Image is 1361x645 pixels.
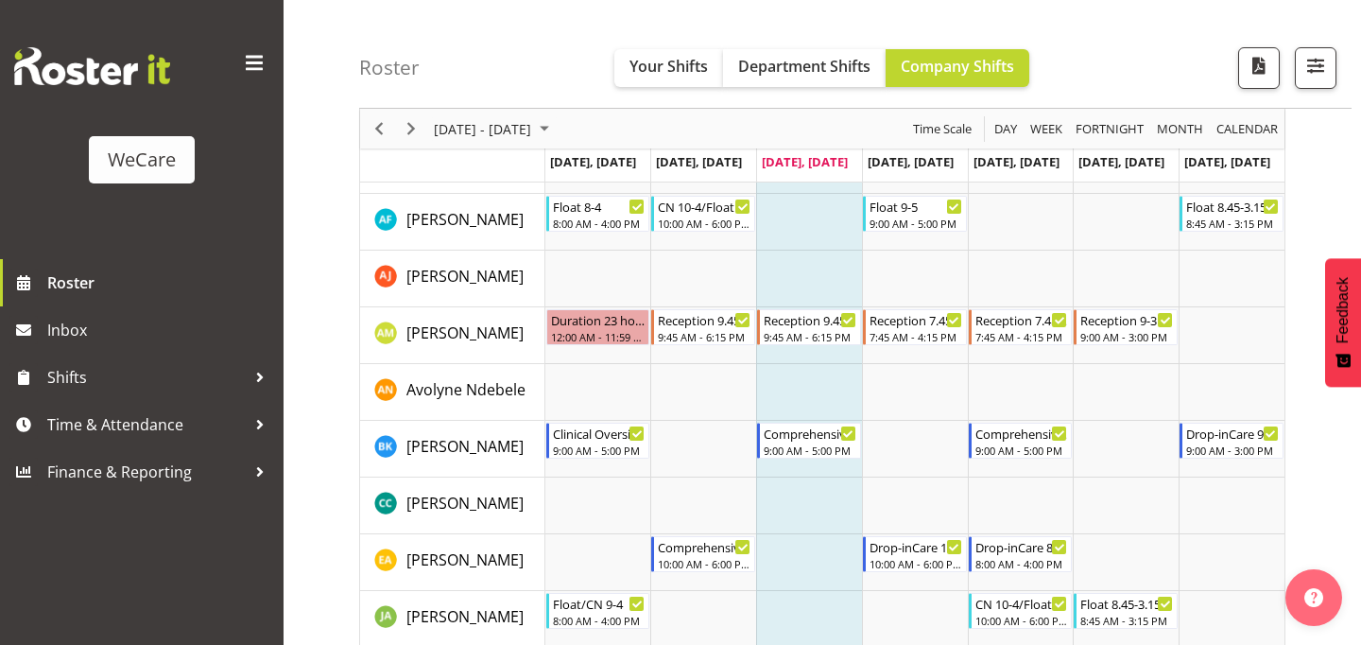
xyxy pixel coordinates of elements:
[651,309,755,345] div: Antonia Mao"s event - Reception 9.45-6.15 Begin From Tuesday, September 9, 2025 at 9:45:00 AM GMT...
[406,322,524,344] a: [PERSON_NAME]
[395,109,427,148] div: Next
[886,49,1029,87] button: Company Shifts
[1080,329,1173,344] div: 9:00 AM - 3:00 PM
[992,117,1019,141] span: Day
[363,109,395,148] div: Previous
[757,423,861,459] div: Brian Ko"s event - Comprehensive Consult 9-5 Begin From Wednesday, September 10, 2025 at 9:00:00 ...
[723,49,886,87] button: Department Shifts
[360,307,545,364] td: Antonia Mao resource
[658,310,750,329] div: Reception 9.45-6.15
[406,606,524,627] span: [PERSON_NAME]
[406,436,524,457] span: [PERSON_NAME]
[975,613,1068,628] div: 10:00 AM - 6:00 PM
[973,153,1060,170] span: [DATE], [DATE]
[360,421,545,478] td: Brian Ko resource
[870,310,962,329] div: Reception 7.45-4.15
[1074,117,1146,141] span: Fortnight
[969,536,1073,572] div: Ena Advincula"s event - Drop-inCare 8-4 Begin From Friday, September 12, 2025 at 8:00:00 AM GMT+1...
[762,153,848,170] span: [DATE], [DATE]
[406,379,525,400] span: Avolyne Ndebele
[910,117,975,141] button: Time Scale
[553,443,646,458] div: 9:00 AM - 5:00 PM
[651,196,755,232] div: Alex Ferguson"s event - CN 10-4/Float Begin From Tuesday, September 9, 2025 at 10:00:00 AM GMT+12...
[975,594,1068,613] div: CN 10-4/Float
[1295,47,1336,89] button: Filter Shifts
[651,536,755,572] div: Ena Advincula"s event - Comprehensive Consult 10-6 Begin From Tuesday, September 9, 2025 at 10:00...
[863,536,967,572] div: Ena Advincula"s event - Drop-inCare 10-6 Begin From Thursday, September 11, 2025 at 10:00:00 AM G...
[1238,47,1280,89] button: Download a PDF of the roster according to the set date range.
[553,424,646,443] div: Clinical Oversight
[870,216,962,231] div: 9:00 AM - 5:00 PM
[975,329,1068,344] div: 7:45 AM - 4:15 PM
[658,556,750,571] div: 10:00 AM - 6:00 PM
[553,216,646,231] div: 8:00 AM - 4:00 PM
[47,363,246,392] span: Shifts
[406,266,524,287] span: [PERSON_NAME]
[969,593,1073,629] div: Jane Arps"s event - CN 10-4/Float Begin From Friday, September 12, 2025 at 10:00:00 AM GMT+12:00 ...
[1074,593,1178,629] div: Jane Arps"s event - Float 8.45-3.15 Begin From Saturday, September 13, 2025 at 8:45:00 AM GMT+12:...
[1186,424,1279,443] div: Drop-inCare 9-3
[431,117,558,141] button: September 08 - 14, 2025
[863,196,967,232] div: Alex Ferguson"s event - Float 9-5 Begin From Thursday, September 11, 2025 at 9:00:00 AM GMT+12:00...
[359,57,420,78] h4: Roster
[1080,310,1173,329] div: Reception 9-3
[551,329,646,344] div: 12:00 AM - 11:59 PM
[764,329,856,344] div: 9:45 AM - 6:15 PM
[764,310,856,329] div: Reception 9.45-6.15
[975,537,1068,556] div: Drop-inCare 8-4
[863,309,967,345] div: Antonia Mao"s event - Reception 7.45-4.15 Begin From Thursday, September 11, 2025 at 7:45:00 AM G...
[551,310,646,329] div: Duration 23 hours - [PERSON_NAME]
[14,47,170,85] img: Rosterit website logo
[870,537,962,556] div: Drop-inCare 10-6
[546,196,650,232] div: Alex Ferguson"s event - Float 8-4 Begin From Monday, September 8, 2025 at 8:00:00 AM GMT+12:00 En...
[1186,197,1279,216] div: Float 8.45-3.15
[1073,117,1147,141] button: Fortnight
[870,197,962,216] div: Float 9-5
[546,309,650,345] div: Antonia Mao"s event - Duration 23 hours - Antonia Mao Begin From Monday, September 8, 2025 at 12:...
[614,49,723,87] button: Your Shifts
[406,549,524,570] span: [PERSON_NAME]
[360,478,545,534] td: Charlotte Courtney resource
[1180,423,1283,459] div: Brian Ko"s event - Drop-inCare 9-3 Begin From Sunday, September 14, 2025 at 9:00:00 AM GMT+12:00 ...
[901,56,1014,77] span: Company Shifts
[1304,588,1323,607] img: help-xxl-2.png
[1325,258,1361,387] button: Feedback - Show survey
[1027,117,1066,141] button: Timeline Week
[360,534,545,591] td: Ena Advincula resource
[1186,216,1279,231] div: 8:45 AM - 3:15 PM
[406,208,524,231] a: [PERSON_NAME]
[546,423,650,459] div: Brian Ko"s event - Clinical Oversight Begin From Monday, September 8, 2025 at 9:00:00 AM GMT+12:0...
[764,424,856,443] div: Comprehensive Consult 9-5
[1155,117,1205,141] span: Month
[757,309,861,345] div: Antonia Mao"s event - Reception 9.45-6.15 Begin From Wednesday, September 10, 2025 at 9:45:00 AM ...
[406,435,524,458] a: [PERSON_NAME]
[870,329,962,344] div: 7:45 AM - 4:15 PM
[406,549,524,571] a: [PERSON_NAME]
[1215,117,1280,141] span: calendar
[969,309,1073,345] div: Antonia Mao"s event - Reception 7.45-4.15 Begin From Friday, September 12, 2025 at 7:45:00 AM GMT...
[911,117,973,141] span: Time Scale
[656,153,742,170] span: [DATE], [DATE]
[1184,153,1270,170] span: [DATE], [DATE]
[868,153,954,170] span: [DATE], [DATE]
[1180,196,1283,232] div: Alex Ferguson"s event - Float 8.45-3.15 Begin From Sunday, September 14, 2025 at 8:45:00 AM GMT+1...
[367,117,392,141] button: Previous
[1028,117,1064,141] span: Week
[975,443,1068,458] div: 9:00 AM - 5:00 PM
[360,194,545,251] td: Alex Ferguson resource
[1186,443,1279,458] div: 9:00 AM - 3:00 PM
[406,493,524,514] span: [PERSON_NAME]
[550,153,636,170] span: [DATE], [DATE]
[1214,117,1282,141] button: Month
[360,364,545,421] td: Avolyne Ndebele resource
[47,410,246,439] span: Time & Attendance
[764,443,856,458] div: 9:00 AM - 5:00 PM
[969,423,1073,459] div: Brian Ko"s event - Comprehensive Consult 9-5 Begin From Friday, September 12, 2025 at 9:00:00 AM ...
[1078,153,1164,170] span: [DATE], [DATE]
[658,537,750,556] div: Comprehensive Consult 10-6
[406,492,524,514] a: [PERSON_NAME]
[406,605,524,628] a: [PERSON_NAME]
[546,593,650,629] div: Jane Arps"s event - Float/CN 9-4 Begin From Monday, September 8, 2025 at 8:00:00 AM GMT+12:00 End...
[406,209,524,230] span: [PERSON_NAME]
[1335,277,1352,343] span: Feedback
